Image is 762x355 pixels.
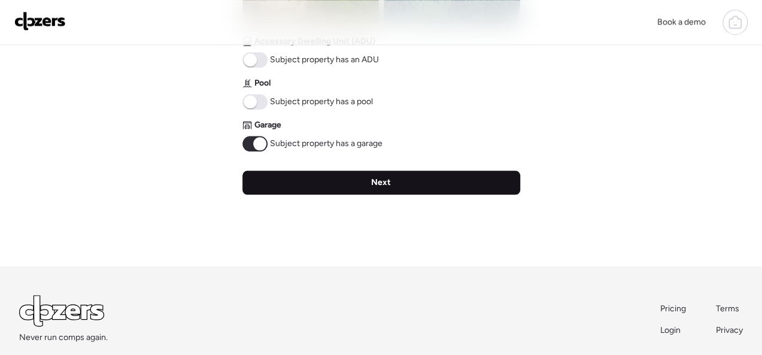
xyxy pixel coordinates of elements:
[660,304,686,314] span: Pricing
[716,304,739,314] span: Terms
[660,324,687,336] a: Login
[716,303,743,315] a: Terms
[716,325,743,335] span: Privacy
[371,177,391,189] span: Next
[14,11,66,31] img: Logo
[254,77,271,89] span: Pool
[657,17,706,27] span: Book a demo
[660,303,687,315] a: Pricing
[19,332,108,344] span: Never run comps again.
[19,295,104,327] img: Logo Light
[716,324,743,336] a: Privacy
[270,138,382,150] span: Subject property has a garage
[270,96,373,108] span: Subject property has a pool
[270,54,379,66] span: Subject property has an ADU
[660,325,681,335] span: Login
[254,119,281,131] span: Garage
